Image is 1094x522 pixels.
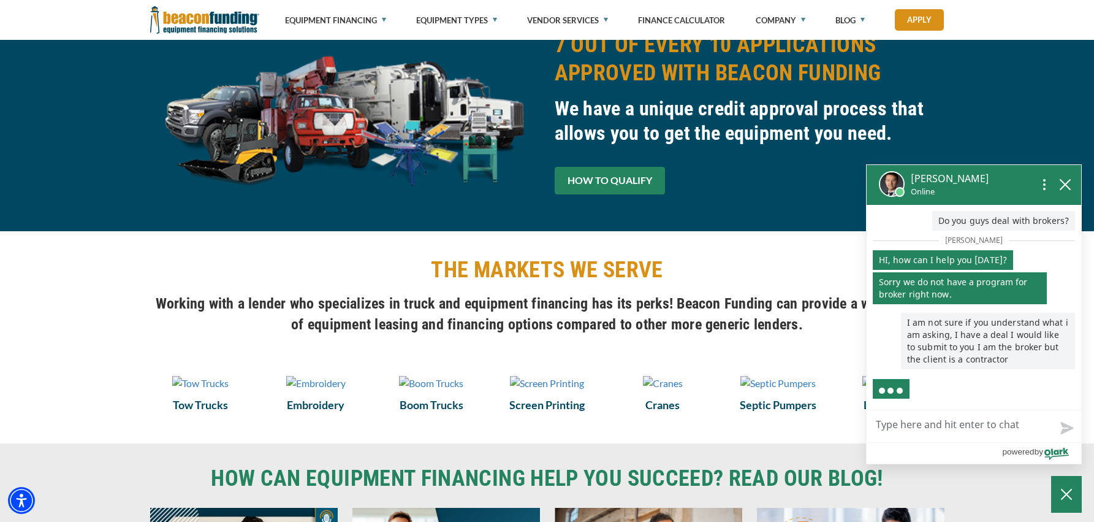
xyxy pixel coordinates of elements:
[895,9,944,31] a: Apply
[862,376,925,391] img: Landscaping
[1055,175,1075,193] button: close chatbox
[1051,476,1082,513] button: Close Chatbox
[150,31,540,203] img: equipment collage
[265,397,367,413] a: Embroidery
[879,385,903,394] svg: three dots moving up and down to indicate typing
[911,186,989,198] p: Online
[1002,444,1034,459] span: powered
[555,31,944,87] h2: 7 OUT OF EVERY 10 APPLICATIONS APPROVED WITH BEACON FUNDING
[1035,444,1043,459] span: by
[879,171,905,197] img: Calvin's profile picture
[150,397,251,413] a: Tow Trucks
[1033,174,1055,194] button: Open chat options menu
[873,250,1013,270] p: HI, how can I help you [DATE]?
[901,313,1075,369] p: I am not sure if you understand what i am asking, I have a deal I would like to submit to you I a...
[727,397,829,413] a: Septic Pumpers
[612,375,713,391] a: Cranes
[381,397,482,413] a: Boom Trucks
[555,96,944,145] h3: We have a unique credit approval process that allows you to get the equipment you need.
[727,375,829,391] a: Septic Pumpers
[866,164,1082,464] div: olark chatbox
[399,376,463,391] img: Boom Trucks
[555,167,665,194] a: HOW TO QUALIFY
[939,232,1009,248] span: [PERSON_NAME]
[510,376,584,391] img: Screen Printing
[932,211,1075,231] p: Do you guys deal with brokers?
[172,376,229,391] img: Tow Trucks
[643,376,683,391] img: Cranes
[911,171,989,186] p: [PERSON_NAME]
[496,397,598,413] a: Screen Printing
[843,397,944,413] a: Landscaping
[150,468,944,489] a: HOW CAN EQUIPMENT FINANCING HELP YOU SUCCEED? READ OUR BLOG!
[150,375,251,391] a: Tow Trucks
[496,375,598,391] a: Screen Printing
[867,205,1081,410] div: chat
[150,256,944,284] h2: THE MARKETS WE SERVE
[843,375,944,391] a: Landscaping
[150,293,944,335] h4: Working with a lender who specializes in truck and equipment financing has its perks! Beacon Fund...
[873,272,1047,304] p: Sorry we do not have a program for broker right now.
[265,375,367,391] a: Embroidery
[150,109,540,121] a: equipment collage
[286,376,346,391] img: Embroidery
[740,376,816,391] img: Septic Pumpers
[1002,443,1081,464] a: Powered by Olark
[612,397,713,413] a: Cranes
[8,487,35,514] div: Accessibility Menu
[381,375,482,391] a: Boom Trucks
[1050,414,1081,442] button: Send message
